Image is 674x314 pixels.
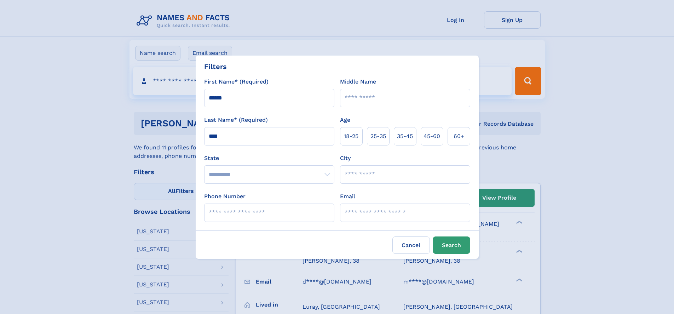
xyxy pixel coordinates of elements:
label: Middle Name [340,78,376,86]
label: Email [340,192,355,201]
span: 60+ [454,132,464,141]
button: Search [433,236,470,254]
span: 35‑45 [397,132,413,141]
label: State [204,154,334,162]
span: 45‑60 [424,132,440,141]
label: City [340,154,351,162]
span: 18‑25 [344,132,358,141]
span: 25‑35 [370,132,386,141]
label: First Name* (Required) [204,78,269,86]
label: Cancel [392,236,430,254]
label: Last Name* (Required) [204,116,268,124]
label: Age [340,116,350,124]
div: Filters [204,61,227,72]
label: Phone Number [204,192,246,201]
